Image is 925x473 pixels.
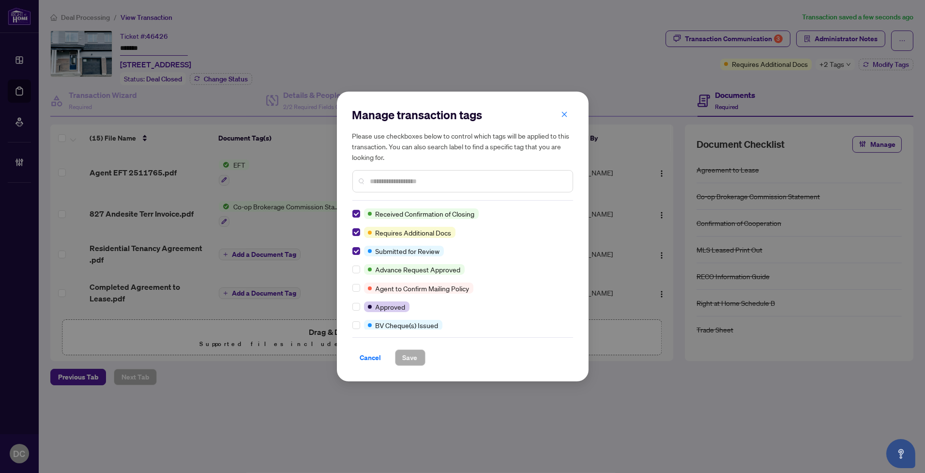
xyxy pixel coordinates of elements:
h2: Manage transaction tags [352,107,573,123]
span: BV Cheque(s) Issued [376,320,439,331]
button: Cancel [352,349,389,366]
span: Agent to Confirm Mailing Policy [376,283,470,294]
button: Save [395,349,425,366]
span: Cancel [360,350,381,365]
button: Open asap [886,439,915,468]
h5: Please use checkboxes below to control which tags will be applied to this transaction. You can al... [352,130,573,162]
span: Approved [376,301,406,312]
span: Advance Request Approved [376,264,461,275]
span: Submitted for Review [376,246,440,256]
span: Received Confirmation of Closing [376,208,475,219]
span: close [561,111,568,118]
span: Requires Additional Docs [376,227,452,238]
